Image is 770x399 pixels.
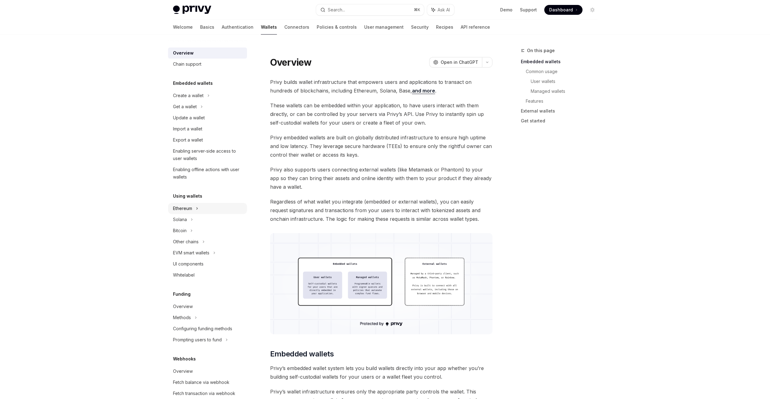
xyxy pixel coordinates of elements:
[173,125,202,133] div: Import a wallet
[168,323,247,334] a: Configuring funding methods
[270,78,492,95] span: Privy builds wallet infrastructure that empowers users and applications to transact on hundreds o...
[270,165,492,191] span: Privy also supports users connecting external wallets (like Metamask or Phantom) to your app so t...
[173,227,187,234] div: Bitcoin
[270,364,492,381] span: Privy’s embedded wallet system lets you build wallets directly into your app whether you’re build...
[173,216,187,223] div: Solana
[173,103,197,110] div: Get a wallet
[168,366,247,377] a: Overview
[173,290,191,298] h5: Funding
[173,60,201,68] div: Chain support
[427,4,454,15] button: Ask AI
[270,101,492,127] span: These wallets can be embedded within your application, to have users interact with them directly,...
[526,67,602,76] a: Common usage
[270,57,312,68] h1: Overview
[270,233,492,334] img: images/walletoverview.png
[414,7,420,12] span: ⌘ K
[200,20,214,35] a: Basics
[364,20,404,35] a: User management
[317,20,357,35] a: Policies & controls
[168,164,247,183] a: Enabling offline actions with user wallets
[173,271,195,279] div: Whitelabel
[173,303,193,310] div: Overview
[222,20,253,35] a: Authentication
[168,112,247,123] a: Update a wallet
[284,20,309,35] a: Connectors
[173,147,243,162] div: Enabling server-side access to user wallets
[549,7,573,13] span: Dashboard
[436,20,453,35] a: Recipes
[173,314,191,321] div: Methods
[168,377,247,388] a: Fetch balance via webhook
[429,57,482,68] button: Open in ChatGPT
[411,20,429,35] a: Security
[173,260,204,268] div: UI components
[173,355,196,363] h5: Webhooks
[173,20,193,35] a: Welcome
[168,301,247,312] a: Overview
[316,4,424,15] button: Search...⌘K
[173,390,235,397] div: Fetch transaction via webhook
[168,146,247,164] a: Enabling server-side access to user wallets
[168,47,247,59] a: Overview
[521,106,602,116] a: External wallets
[173,368,193,375] div: Overview
[168,269,247,281] a: Whitelabel
[328,6,345,14] div: Search...
[270,349,334,359] span: Embedded wallets
[173,238,199,245] div: Other chains
[531,76,602,86] a: User wallets
[173,92,204,99] div: Create a wallet
[168,258,247,269] a: UI components
[168,59,247,70] a: Chain support
[173,114,205,121] div: Update a wallet
[173,325,232,332] div: Configuring funding methods
[587,5,597,15] button: Toggle dark mode
[441,59,478,65] span: Open in ChatGPT
[173,6,211,14] img: light logo
[527,47,555,54] span: On this page
[168,134,247,146] a: Export a wallet
[270,197,492,223] span: Regardless of what wallet you integrate (embedded or external wallets), you can easily request si...
[173,166,243,181] div: Enabling offline actions with user wallets
[173,49,194,57] div: Overview
[270,133,492,159] span: Privy embedded wallets are built on globally distributed infrastructure to ensure high uptime and...
[173,136,203,144] div: Export a wallet
[261,20,277,35] a: Wallets
[526,96,602,106] a: Features
[412,88,435,94] a: and more
[544,5,583,15] a: Dashboard
[521,116,602,126] a: Get started
[168,388,247,399] a: Fetch transaction via webhook
[173,192,202,200] h5: Using wallets
[168,123,247,134] a: Import a wallet
[521,57,602,67] a: Embedded wallets
[461,20,490,35] a: API reference
[500,7,513,13] a: Demo
[438,7,450,13] span: Ask AI
[173,379,229,386] div: Fetch balance via webhook
[173,80,213,87] h5: Embedded wallets
[173,249,209,257] div: EVM smart wallets
[173,336,222,343] div: Prompting users to fund
[173,205,192,212] div: Ethereum
[531,86,602,96] a: Managed wallets
[520,7,537,13] a: Support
